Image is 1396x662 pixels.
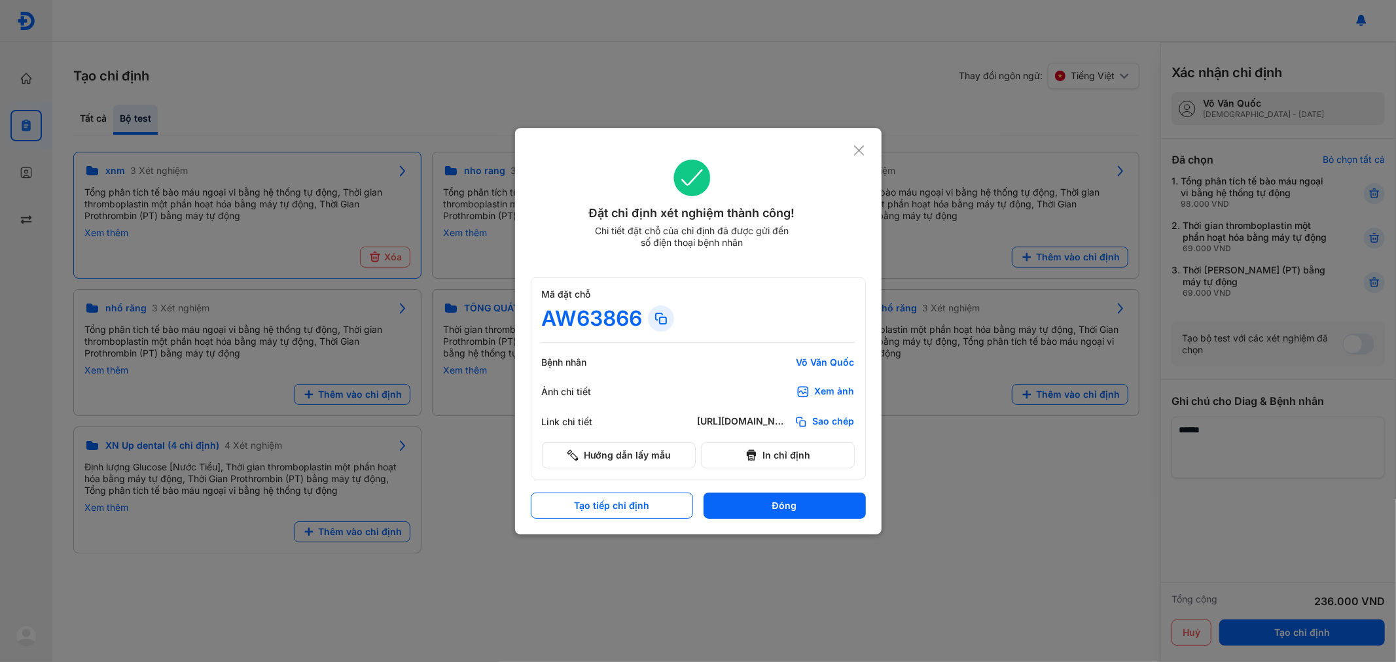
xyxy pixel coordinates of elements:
[542,442,696,468] button: Hướng dẫn lấy mẫu
[813,415,855,428] span: Sao chép
[589,225,795,249] div: Chi tiết đặt chỗ của chỉ định đã được gửi đến số điện thoại bệnh nhân
[542,386,620,398] div: Ảnh chi tiết
[701,442,855,468] button: In chỉ định
[531,493,693,519] button: Tạo tiếp chỉ định
[704,493,866,519] button: Đóng
[542,288,855,300] div: Mã đặt chỗ
[698,357,855,368] div: Võ Văn Quốc
[542,357,620,368] div: Bệnh nhân
[698,415,789,428] div: [URL][DOMAIN_NAME]
[542,416,620,428] div: Link chi tiết
[542,305,643,332] div: AW63866
[815,385,855,398] div: Xem ảnh
[531,204,853,222] div: Đặt chỉ định xét nghiệm thành công!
